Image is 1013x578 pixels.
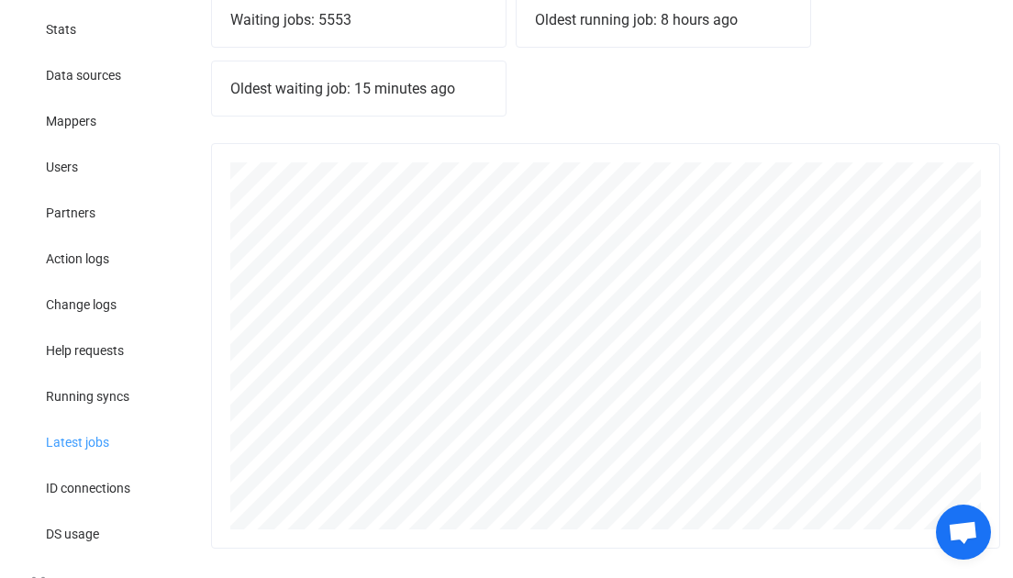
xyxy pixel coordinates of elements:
[9,6,193,51] a: Stats
[46,344,124,359] span: Help requests
[9,235,193,281] a: Action logs
[46,115,96,129] span: Mappers
[46,390,129,405] span: Running syncs
[212,61,506,116] div: Oldest waiting job: 15 minutes ago
[9,510,193,556] a: DS usage
[9,372,193,418] a: Running syncs
[46,252,109,267] span: Action logs
[9,97,193,143] a: Mappers
[46,23,76,38] span: Stats
[46,298,117,313] span: Change logs
[9,143,193,189] a: Users
[46,161,78,175] span: Users
[9,189,193,235] a: Partners
[9,281,193,327] a: Change logs
[46,69,121,83] span: Data sources
[46,206,95,221] span: Partners
[9,464,193,510] a: ID connections
[9,51,193,97] a: Data sources
[9,327,193,372] a: Help requests
[936,505,991,560] a: Open chat
[46,528,99,542] span: DS usage
[46,436,109,450] span: Latest jobs
[46,482,130,496] span: ID connections
[9,418,193,464] a: Latest jobs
